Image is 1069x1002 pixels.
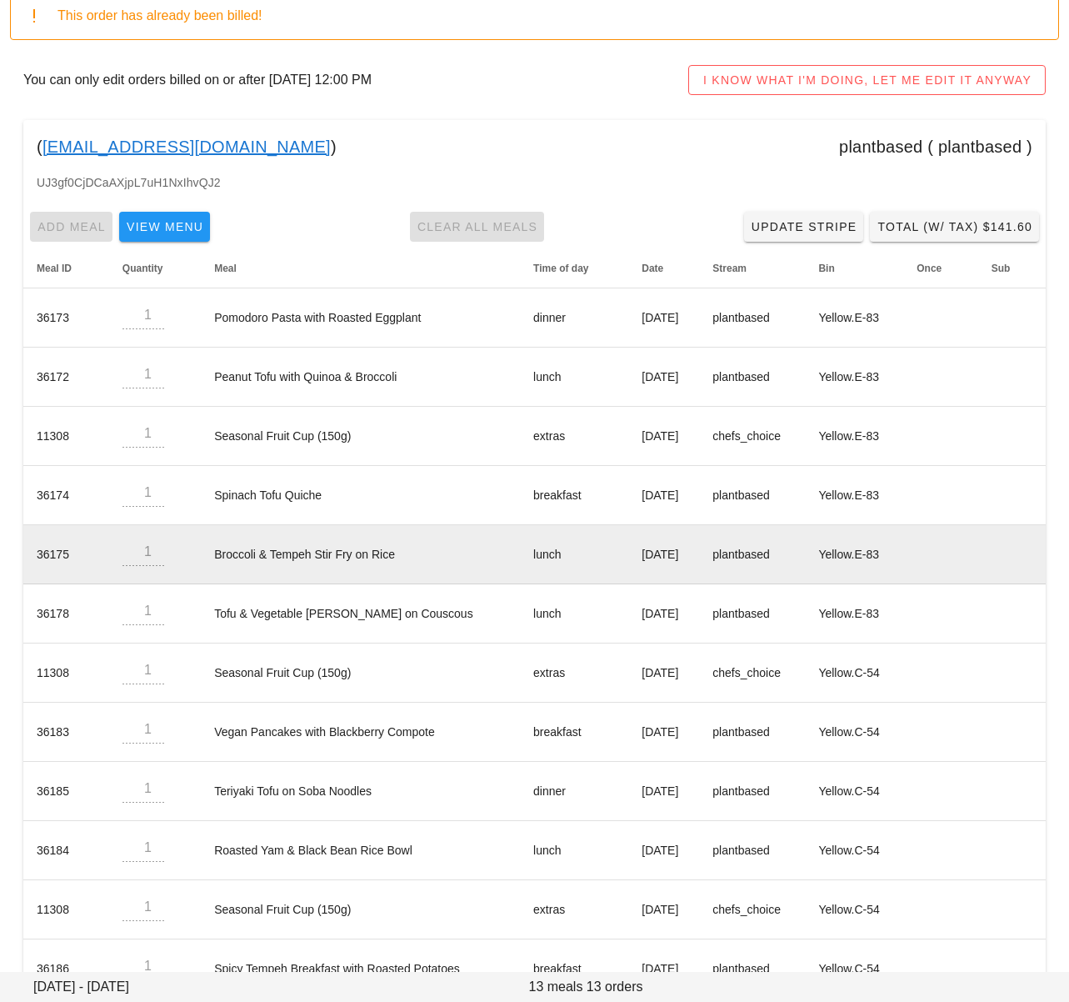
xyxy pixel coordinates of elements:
td: extras [520,880,628,939]
td: lunch [520,348,628,407]
span: Meal ID [37,263,72,274]
th: Sub: Not sorted. Activate to sort ascending. [978,248,1046,288]
td: plantbased [699,466,805,525]
td: Yellow.E-83 [805,288,903,348]
td: chefs_choice [699,644,805,703]
td: [DATE] [628,821,699,880]
td: chefs_choice [699,407,805,466]
td: lunch [520,525,628,584]
td: Yellow.C-54 [805,880,903,939]
td: plantbased [699,703,805,762]
td: plantbased [699,821,805,880]
td: plantbased [699,762,805,821]
th: Meal ID: Not sorted. Activate to sort ascending. [23,248,109,288]
th: Stream: Not sorted. Activate to sort ascending. [699,248,805,288]
span: Time of day [533,263,588,274]
td: Yellow.E-83 [805,466,903,525]
div: UJ3gf0CjDCaAXjpL7uH1NxIhvQJ2 [23,173,1046,205]
td: [DATE] [628,288,699,348]
td: [DATE] [628,939,699,999]
span: I KNOW WHAT I'M DOING, LET ME EDIT IT ANYWAY [702,73,1032,87]
td: 36186 [23,939,109,999]
td: [DATE] [628,762,699,821]
td: Yellow.C-54 [805,644,903,703]
td: plantbased [699,525,805,584]
a: [EMAIL_ADDRESS][DOMAIN_NAME] [42,133,331,160]
td: 36175 [23,525,109,584]
td: plantbased [699,939,805,999]
td: Yellow.C-54 [805,821,903,880]
button: I KNOW WHAT I'M DOING, LET ME EDIT IT ANYWAY [688,65,1046,95]
td: Peanut Tofu with Quinoa & Broccoli [201,348,520,407]
td: Pomodoro Pasta with Roasted Eggplant [201,288,520,348]
td: Yellow.C-54 [805,703,903,762]
td: [DATE] [628,407,699,466]
span: Date [642,263,663,274]
td: 36172 [23,348,109,407]
td: [DATE] [628,703,699,762]
th: Meal: Not sorted. Activate to sort ascending. [201,248,520,288]
span: Sub [992,263,1011,274]
span: Update Stripe [751,220,857,233]
button: Total (w/ Tax) $141.60 [870,212,1039,242]
td: breakfast [520,939,628,999]
td: [DATE] [628,348,699,407]
td: 36184 [23,821,109,880]
td: Yellow.E-83 [805,525,903,584]
td: Yellow.E-83 [805,584,903,644]
td: Yellow.E-83 [805,407,903,466]
td: dinner [520,762,628,821]
th: Date: Not sorted. Activate to sort ascending. [628,248,699,288]
td: plantbased [699,288,805,348]
span: Stream [712,263,747,274]
td: extras [520,407,628,466]
td: Broccoli & Tempeh Stir Fry on Rice [201,525,520,584]
span: Meal [214,263,237,274]
td: plantbased [699,584,805,644]
td: Spinach Tofu Quiche [201,466,520,525]
td: 36173 [23,288,109,348]
a: Update Stripe [744,212,864,242]
th: Once: Not sorted. Activate to sort ascending. [903,248,977,288]
th: Quantity: Not sorted. Activate to sort ascending. [109,248,201,288]
td: Vegan Pancakes with Blackberry Compote [201,703,520,762]
td: breakfast [520,703,628,762]
td: dinner [520,288,628,348]
span: Total (w/ Tax) $141.60 [877,220,1032,233]
td: lunch [520,584,628,644]
td: 11308 [23,644,109,703]
div: ( ) [23,120,1046,173]
td: 36185 [23,762,109,821]
td: chefs_choice [699,880,805,939]
td: lunch [520,821,628,880]
span: This order has already been billed! [57,8,262,23]
td: Tofu & Vegetable [PERSON_NAME] on Couscous [201,584,520,644]
td: [DATE] [628,525,699,584]
td: 11308 [23,407,109,466]
td: Yellow.C-54 [805,939,903,999]
td: [DATE] [628,584,699,644]
td: Seasonal Fruit Cup (150g) [201,407,520,466]
td: 11308 [23,880,109,939]
td: plantbased [699,348,805,407]
button: View Menu [119,212,210,242]
td: Teriyaki Tofu on Soba Noodles [201,762,520,821]
td: Seasonal Fruit Cup (150g) [201,644,520,703]
td: [DATE] [628,880,699,939]
div: You can only edit orders billed on or after [DATE] 12:00 PM [10,53,1059,107]
td: 36174 [23,466,109,525]
td: breakfast [520,466,628,525]
td: [DATE] [628,466,699,525]
td: Yellow.C-54 [805,762,903,821]
span: View Menu [126,220,203,233]
div: plantbased ( plantbased ) [839,133,1032,160]
th: Bin: Not sorted. Activate to sort ascending. [805,248,903,288]
td: Yellow.E-83 [805,348,903,407]
td: Seasonal Fruit Cup (150g) [201,880,520,939]
span: Once [917,263,942,274]
td: [DATE] [628,644,699,703]
td: 36178 [23,584,109,644]
td: Spicy Tempeh Breakfast with Roasted Potatoes [201,939,520,999]
span: Quantity [122,263,163,274]
td: extras [520,644,628,703]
